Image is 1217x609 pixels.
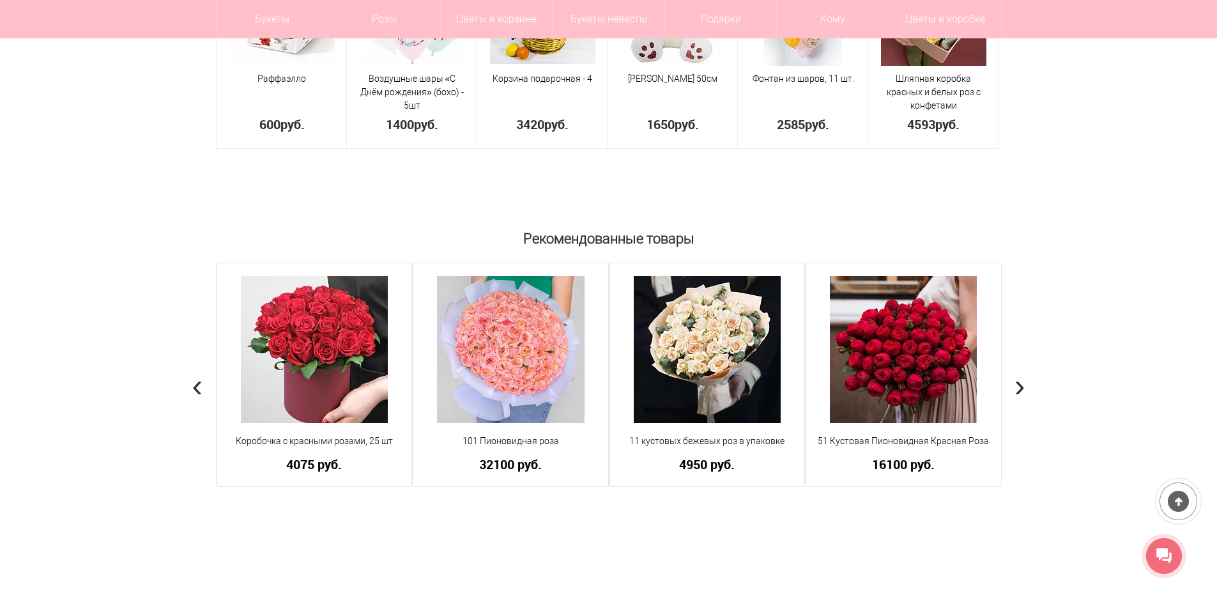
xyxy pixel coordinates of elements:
[935,116,960,133] span: руб.
[815,435,993,448] a: 51 Кустовая Пионовидная Красная Роза
[647,116,675,133] span: 1650
[628,73,717,84] a: [PERSON_NAME] 50см
[414,116,438,133] span: руб.
[280,116,305,133] span: руб.
[544,116,569,133] span: руб.
[907,116,935,133] span: 4593
[241,276,388,423] img: Коробочка с красными розами, 25 шт
[618,435,797,448] a: 11 кустовых бежевых роз в упаковке
[618,458,797,471] a: 4950 руб.
[887,73,981,111] a: Шляпная коробка красных и белых роз с конфетами
[753,73,854,84] a: Фонтан из шаров, 11 шт.
[815,458,993,471] a: 16100 руб.
[830,276,977,423] img: 51 Кустовая Пионовидная Красная Роза
[805,116,829,133] span: руб.
[386,116,414,133] span: 1400
[216,225,1002,247] h2: Рекомендованные товары
[634,276,781,423] img: 11 кустовых бежевых роз в упаковке
[259,116,280,133] span: 600
[516,116,544,133] span: 3420
[192,366,203,403] span: Previous
[493,73,592,84] a: Корзина подарочная - 4
[226,435,404,448] a: Коробочка с красными розами, 25 шт
[360,73,464,111] a: Воздушные шары «С Днём рождения» (бохо) - 5шт
[226,458,404,471] a: 4075 руб.
[422,458,600,471] a: 32100 руб.
[1014,366,1025,403] span: Next
[257,73,306,84] a: Раффаэлло
[422,435,600,448] a: 101 Пионовидная роза
[777,116,805,133] span: 2585
[675,116,699,133] span: руб.
[437,276,585,423] img: 101 Пионовидная роза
